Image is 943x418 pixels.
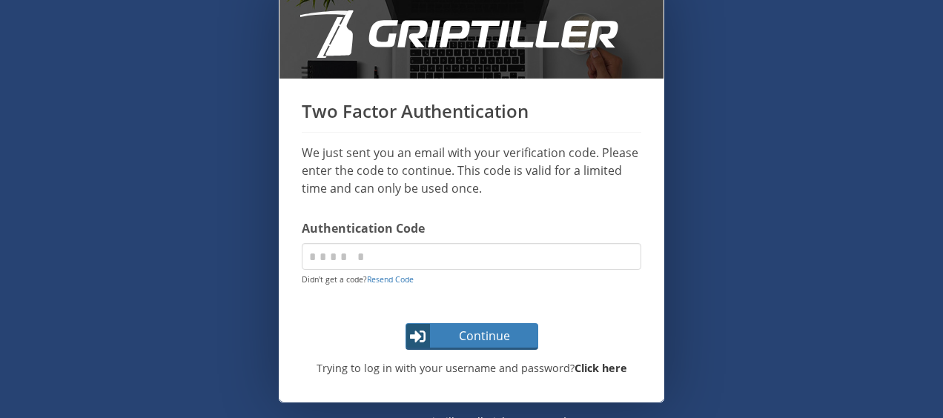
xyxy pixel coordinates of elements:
a: Click here [575,361,627,375]
small: Didn't get a code? [302,274,414,285]
button: Continue [406,323,538,350]
h1: Two Factor Authentication [302,101,641,133]
span: Continue [432,327,537,345]
label: Authentication Code [302,219,641,237]
p: We just sent you an email with your verification code. Please enter the code to continue. This co... [302,144,641,197]
p: Trying to log in with your username and password? [294,360,649,376]
a: Resend Code [367,274,414,285]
